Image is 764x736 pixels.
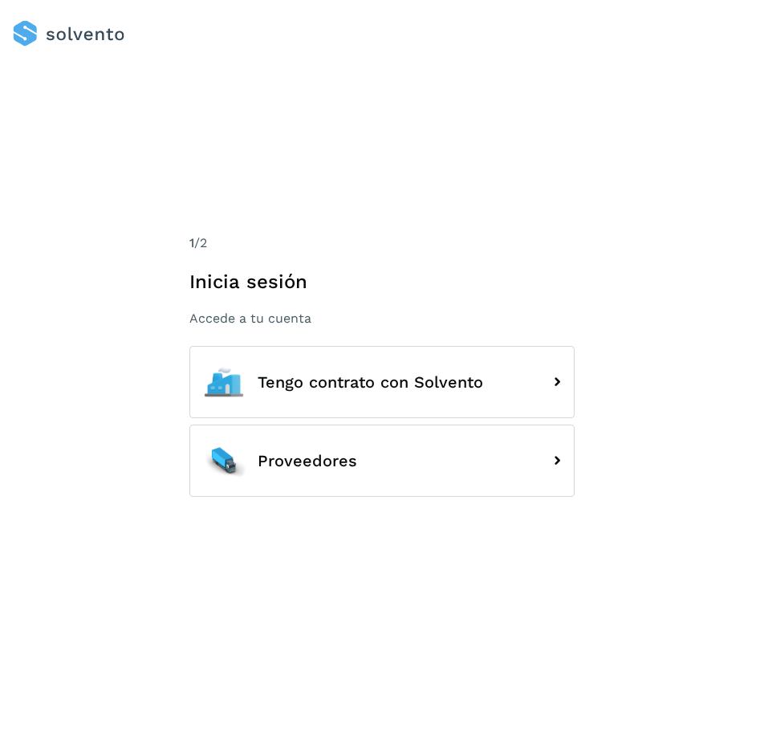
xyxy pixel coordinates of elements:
[189,235,194,250] span: 1
[189,270,575,294] h1: Inicia sesión
[189,425,575,497] button: Proveedores
[189,346,575,418] button: Tengo contrato con Solvento
[258,452,357,470] span: Proveedores
[258,373,483,391] span: Tengo contrato con Solvento
[189,311,575,326] p: Accede a tu cuenta
[189,234,575,253] div: /2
